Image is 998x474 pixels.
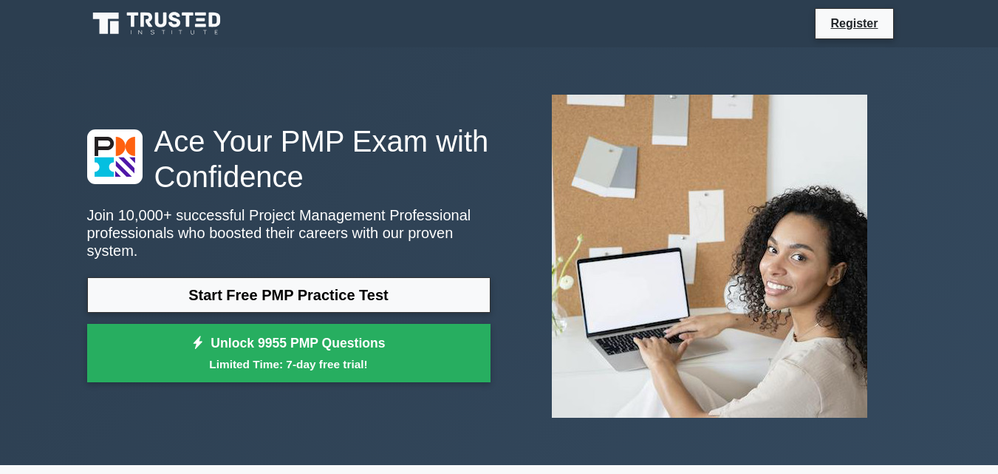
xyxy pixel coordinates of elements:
[87,324,491,383] a: Unlock 9955 PMP QuestionsLimited Time: 7-day free trial!
[821,14,886,33] a: Register
[87,277,491,313] a: Start Free PMP Practice Test
[87,206,491,260] p: Join 10,000+ successful Project Management Professional professionals who boosted their careers w...
[87,123,491,194] h1: Ace Your PMP Exam with Confidence
[106,356,472,373] small: Limited Time: 7-day free trial!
